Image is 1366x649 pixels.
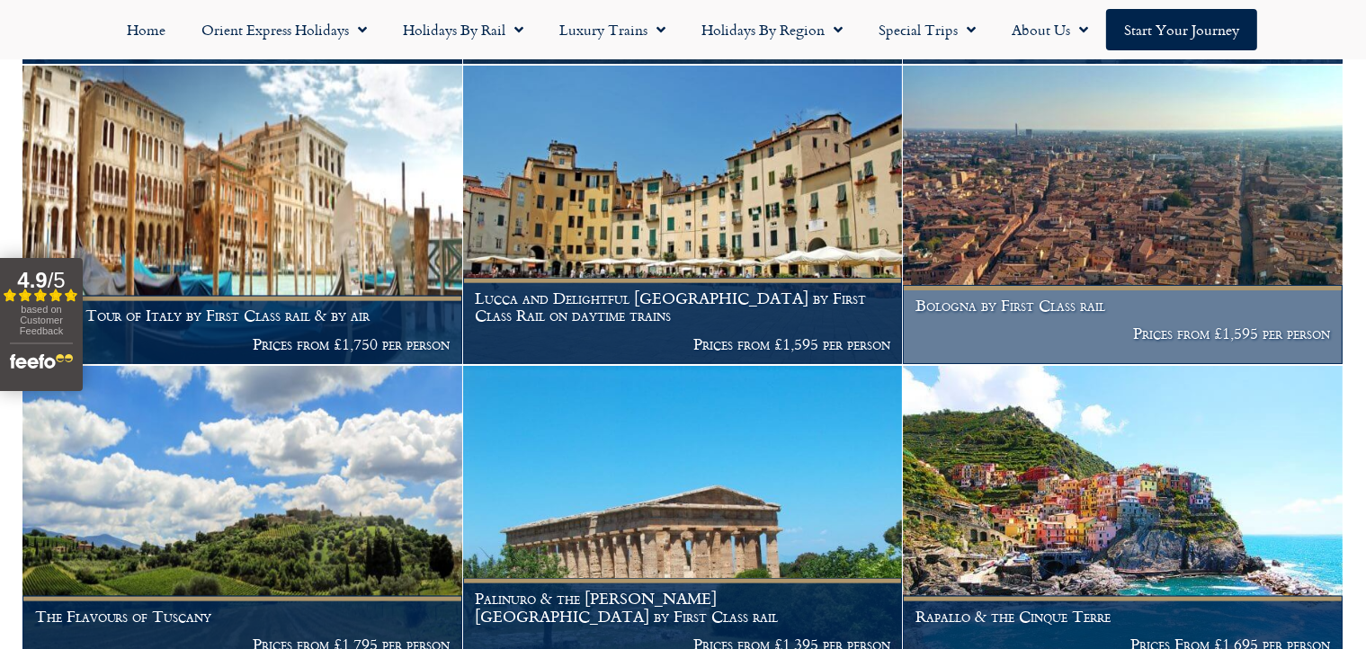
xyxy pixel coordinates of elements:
img: Thinking of a rail holiday to Venice [22,66,462,364]
nav: Menu [9,9,1357,50]
a: Home [109,9,183,50]
a: Start your Journey [1106,9,1257,50]
p: Prices from £1,750 per person [35,335,451,353]
a: Bologna by First Class rail Prices from £1,595 per person [903,66,1344,365]
h1: Bologna by First Class rail [915,297,1331,315]
a: Luxury Trains [541,9,683,50]
a: Orient Express Holidays [183,9,385,50]
h1: Grand Tour of Italy by First Class rail & by air [35,307,451,324]
a: Grand Tour of Italy by First Class rail & by air Prices from £1,750 per person [22,66,463,365]
a: About Us [994,9,1106,50]
a: Special Trips [861,9,994,50]
a: Holidays by Rail [385,9,541,50]
a: Holidays by Region [683,9,861,50]
p: Prices from £1,595 per person [915,324,1331,342]
h1: The Flavours of Tuscany [35,608,451,626]
h1: Rapallo & the Cinque Terre [915,608,1331,626]
h1: Palinuro & the [PERSON_NAME][GEOGRAPHIC_DATA] by First Class rail [475,590,890,625]
p: Prices from £1,595 per person [475,335,890,353]
h1: Lucca and Delightful [GEOGRAPHIC_DATA] by First Class Rail on daytime trains [475,289,890,324]
a: Lucca and Delightful [GEOGRAPHIC_DATA] by First Class Rail on daytime trains Prices from £1,595 p... [463,66,904,365]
